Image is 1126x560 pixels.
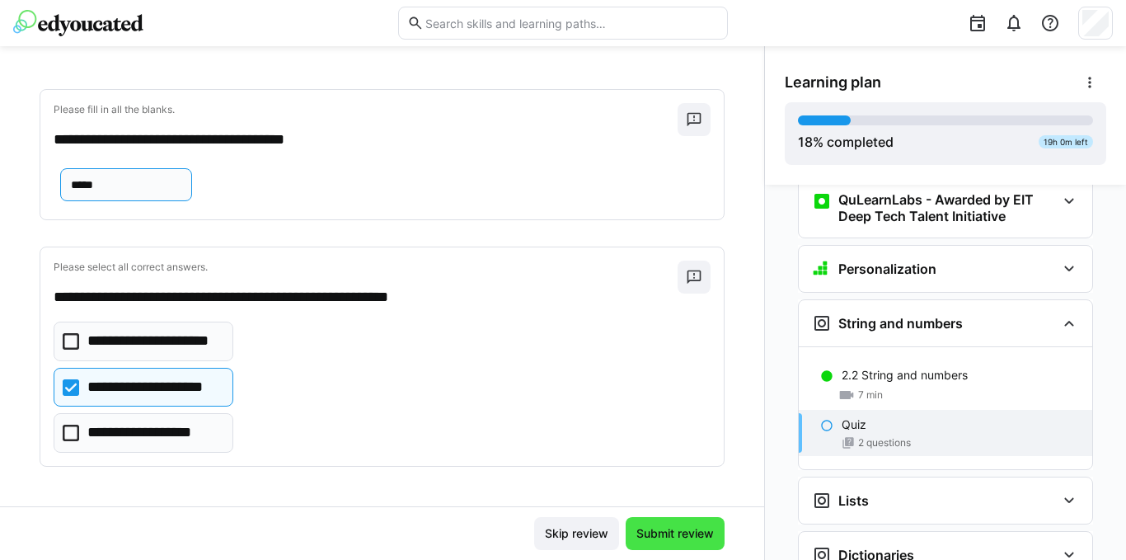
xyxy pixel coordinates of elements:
button: Submit review [626,517,725,550]
input: Search skills and learning paths… [424,16,719,31]
span: Submit review [634,525,716,542]
span: Learning plan [785,73,881,92]
h3: Lists [838,492,869,509]
p: Please fill in all the blanks. [54,103,678,116]
p: Quiz [842,416,866,433]
p: Please select all correct answers. [54,261,678,274]
h3: Personalization [838,261,936,277]
button: Skip review [534,517,619,550]
span: 7 min [858,388,883,402]
div: % completed [798,132,894,152]
span: Skip review [542,525,611,542]
div: 19h 0m left [1039,135,1093,148]
span: 2 questions [858,436,911,449]
h3: QuLearnLabs - Awarded by EIT Deep Tech Talent Initiative [838,191,1056,224]
span: 18 [798,134,813,150]
h3: String and numbers [838,315,963,332]
p: 2.2 String and numbers [842,367,968,384]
